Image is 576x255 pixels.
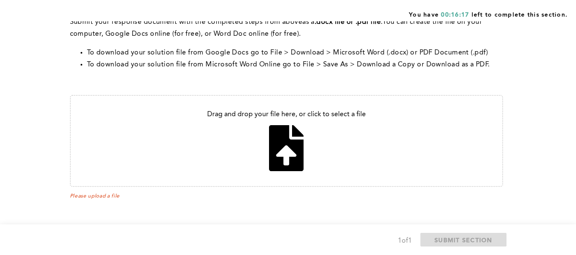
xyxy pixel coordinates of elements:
div: 1 of 1 [398,235,412,247]
span: . [381,19,382,26]
span: 00:16:17 [441,12,469,18]
li: To download your solution file from Google Docs go to File > Download > Microsoft Word (.docx) or... [87,47,503,59]
li: To download your solution file from Microsoft Word Online go to File > Save As > Download a Copy ... [87,59,503,71]
strong: .docx file or .pdf file [315,19,381,26]
span: You have left to complete this section. [409,9,567,19]
span: as a [302,19,315,26]
span: Please upload a file [70,193,503,199]
button: SUBMIT SECTION [420,233,507,246]
span: Submit your response document [70,19,179,26]
span: SUBMIT SECTION [434,236,492,244]
p: with the completed steps from above You can create the file on your computer, Google Docs online ... [70,16,503,40]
